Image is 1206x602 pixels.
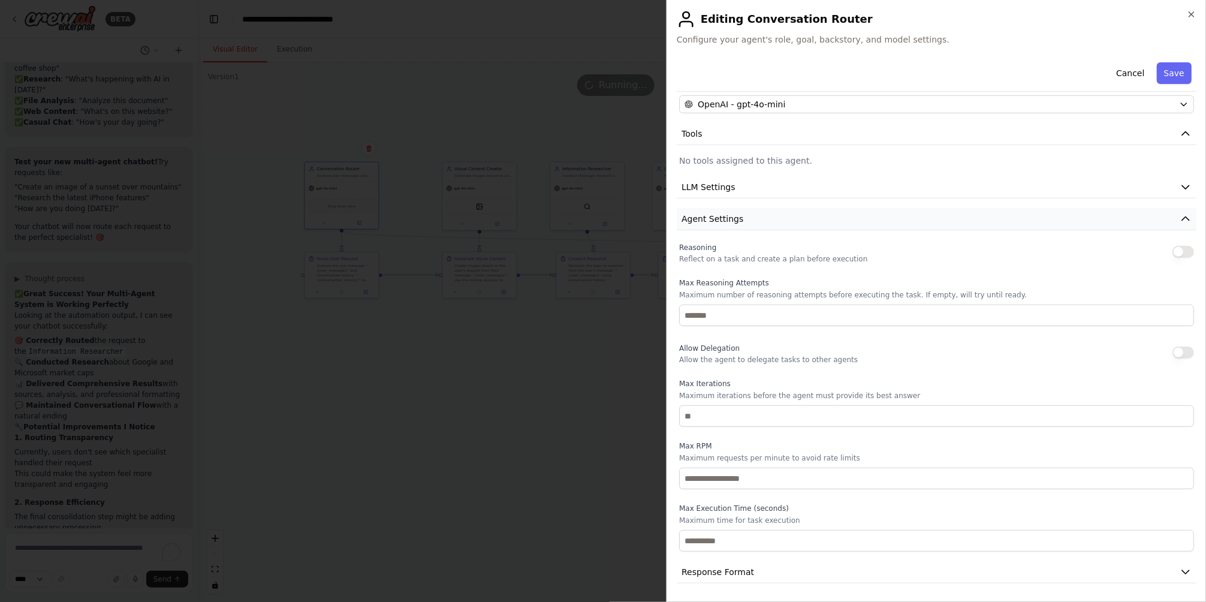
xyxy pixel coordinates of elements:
[679,516,1194,525] p: Maximum time for task execution
[679,504,1194,513] label: Max Execution Time (seconds)
[698,98,785,110] span: OpenAI - gpt-4o-mini
[679,441,1194,451] label: Max RPM
[682,128,703,140] span: Tools
[682,213,743,225] span: Agent Settings
[679,243,716,252] span: Reasoning
[679,278,1194,288] label: Max Reasoning Attempts
[677,176,1196,198] button: LLM Settings
[682,181,735,193] span: LLM Settings
[677,123,1196,145] button: Tools
[679,254,867,264] p: Reflect on a task and create a plan before execution
[679,290,1194,300] p: Maximum number of reasoning attempts before executing the task. If empty, will try until ready.
[679,453,1194,463] p: Maximum requests per minute to avoid rate limits
[679,155,1194,167] p: No tools assigned to this agent.
[679,95,1194,113] button: OpenAI - gpt-4o-mini
[682,566,754,578] span: Response Format
[677,10,1196,29] h2: Editing Conversation Router
[1157,62,1192,84] button: Save
[677,34,1196,46] span: Configure your agent's role, goal, backstory, and model settings.
[677,561,1196,583] button: Response Format
[1109,62,1151,84] button: Cancel
[679,355,858,365] p: Allow the agent to delegate tasks to other agents
[679,379,1194,389] label: Max Iterations
[679,391,1194,401] p: Maximum iterations before the agent must provide its best answer
[677,208,1196,230] button: Agent Settings
[679,344,740,353] span: Allow Delegation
